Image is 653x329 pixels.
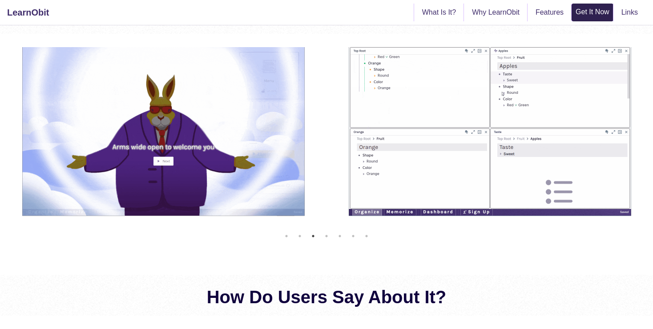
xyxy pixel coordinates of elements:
a: Why LearnObit [468,4,523,21]
h1: How Do Users Say About It? [9,284,644,307]
button: 5 of 4 [335,232,344,241]
button: 1 of 4 [282,232,291,241]
a: LearnObit [7,4,49,21]
button: 2 of 4 [295,232,304,241]
b: LearnObit [7,8,49,17]
button: 3 of 4 [309,232,318,241]
button: 4 of 4 [322,232,331,241]
button: 7 of 4 [362,232,371,241]
button: 6 of 4 [349,232,358,241]
a: What Is It? [419,4,460,21]
a: Links [618,4,641,21]
a: Features [532,4,567,21]
a: Get It Now [572,4,613,20]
